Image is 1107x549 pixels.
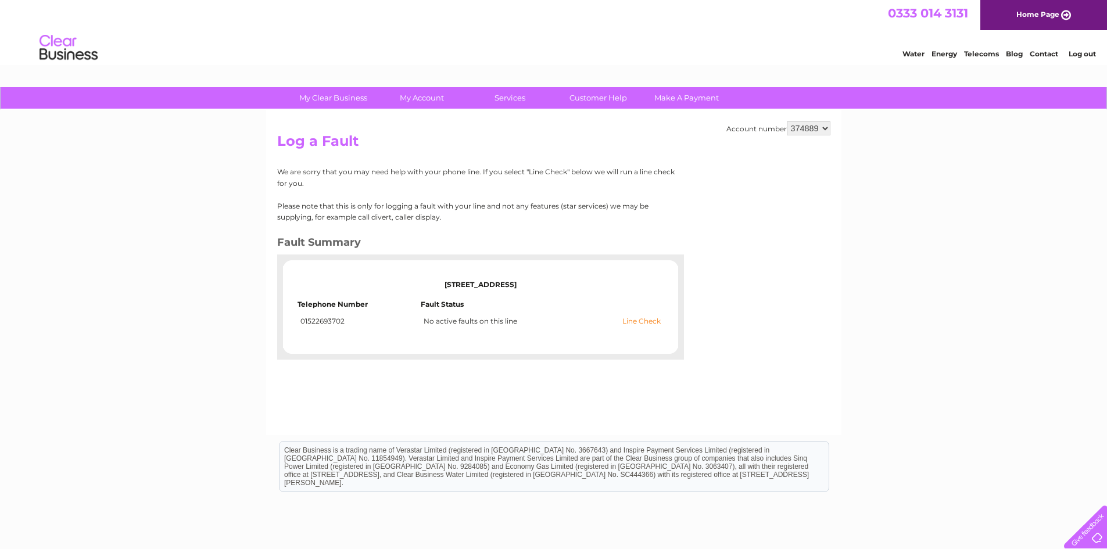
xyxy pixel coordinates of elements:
div: Clear Business is a trading name of Verastar Limited (registered in [GEOGRAPHIC_DATA] No. 3667643... [280,6,829,56]
a: Energy [932,49,957,58]
td: Fault Status [421,300,663,314]
div: Account number [726,121,830,135]
td: 01522693702 [298,314,421,328]
a: Services [462,87,558,109]
a: Water [902,49,925,58]
td: Telephone Number [298,300,421,314]
a: Telecoms [964,49,999,58]
p: We are sorry that you may need help with your phone line. If you select "Line Check" below we wil... [277,166,675,188]
a: 0333 014 3131 [888,6,968,20]
a: My Account [374,87,470,109]
td: No active faults on this line [421,314,663,328]
a: My Clear Business [285,87,381,109]
a: Make A Payment [639,87,735,109]
h3: Fault Summary [277,234,675,254]
a: Contact [1030,49,1058,58]
td: [STREET_ADDRESS] [298,269,664,300]
h2: Log a Fault [277,133,830,155]
a: Blog [1006,49,1023,58]
a: Customer Help [550,87,646,109]
p: Please note that this is only for logging a fault with your line and not any features (star servi... [277,200,675,223]
img: logo.png [39,30,98,66]
a: Log out [1069,49,1096,58]
a: Line Check [622,317,661,325]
